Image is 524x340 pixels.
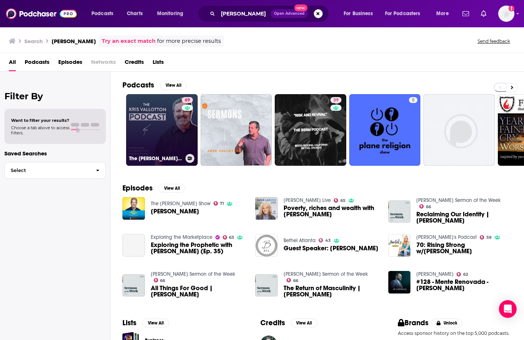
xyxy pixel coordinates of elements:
[284,245,378,251] a: Guest Speaker: Kris Vallotton
[339,8,382,20] button: open menu
[344,8,373,19] span: For Business
[153,56,164,71] a: Lists
[126,94,198,166] a: 69The [PERSON_NAME] Podcast
[52,38,96,45] h3: [PERSON_NAME]
[25,56,49,71] a: Podcasts
[334,198,346,203] a: 65
[122,318,136,327] h2: Lists
[388,271,411,293] img: #128 - Mente Renovada - Kris Vallotton
[291,319,317,327] button: View All
[9,56,16,71] a: All
[340,199,346,202] span: 65
[419,204,431,209] a: 66
[333,97,339,104] span: 39
[125,56,144,71] a: Credits
[185,97,190,104] span: 69
[284,285,379,298] span: The Return of Masculinity | [PERSON_NAME]
[220,202,224,205] span: 71
[102,37,156,45] a: Try an exact match
[24,38,43,45] h3: Search
[457,272,468,277] a: 62
[275,94,346,166] a: 39
[475,38,512,44] button: Send feedback
[229,236,234,239] span: 63
[294,4,308,11] span: New
[154,278,166,282] a: 66
[416,242,512,254] a: 70: Rising Strong w/Kris Vallotton
[151,242,247,254] a: Exploring the Prophetic with Kris Vallotton (Ep. 35)
[416,234,477,240] a: Havilah's Podcast
[293,279,298,282] span: 66
[205,5,336,22] div: Search podcasts, credits, & more...
[152,8,193,20] button: open menu
[274,12,305,16] span: Open Advanced
[86,8,123,20] button: open menu
[284,205,379,217] a: Poverty, riches and wealth with Kris Vallotton
[6,7,77,21] a: Podchaser - Follow, Share and Rate Podcasts
[388,234,411,257] img: 70: Rising Strong w/Kris Vallotton
[498,6,514,22] span: Logged in as shcarlos
[91,56,116,71] span: Networks
[151,271,235,277] a: Bethel Redding Sermon of the Week
[151,285,247,298] a: All Things For Good | Kris Vallotton
[380,8,431,20] button: open menu
[5,168,90,173] span: Select
[157,8,183,19] span: Monitoring
[151,208,199,214] a: Kris Vallotton
[498,6,514,22] button: Show profile menu
[182,97,193,103] a: 69
[431,8,458,20] button: open menu
[385,8,420,19] span: For Podcasters
[4,150,106,157] p: Saved Searches
[122,80,187,90] a: PodcastsView All
[151,242,247,254] span: Exploring the Prophetic with [PERSON_NAME] (Ep. 35)
[284,237,316,244] a: Bethel Atlanta
[151,285,247,298] span: All Things For Good | [PERSON_NAME]
[416,211,512,224] span: Reclaiming Our Identity | [PERSON_NAME]
[58,56,82,71] a: Episodes
[122,80,154,90] h2: Podcasts
[255,234,278,257] img: Guest Speaker: Kris Vallotton
[157,37,221,45] span: for more precise results
[151,234,212,240] a: Exploring the Marketplace
[122,183,185,193] a: EpisodesView All
[459,7,472,20] a: Show notifications dropdown
[255,274,278,297] img: The Return of Masculinity | Kris Vallotton
[319,238,331,243] a: 43
[388,200,411,223] img: Reclaiming Our Identity | Kris Vallotton
[151,200,211,207] a: The Eric Metaxas Show
[160,279,165,282] span: 66
[436,8,449,19] span: More
[284,245,378,251] span: Guest Speaker: [PERSON_NAME]
[398,330,512,336] p: Access sponsor history on the top 5,000 podcasts.
[480,235,492,240] a: 59
[416,279,512,291] a: #128 - Mente Renovada - Kris Vallotton
[122,274,145,297] a: All Things For Good | Kris Vallotton
[416,211,512,224] a: Reclaiming Our Identity | Kris Vallotton
[122,318,169,327] a: ListsView All
[260,318,317,327] a: CreditsView All
[122,197,145,220] img: Kris Vallotton
[122,183,153,193] h2: Episodes
[255,197,278,220] img: Poverty, riches and wealth with Kris Vallotton
[127,8,143,19] span: Charts
[151,208,199,214] span: [PERSON_NAME]
[284,285,379,298] a: The Return of Masculinity | Kris Vallotton
[416,242,512,254] span: 70: Rising Strong w/[PERSON_NAME]
[122,8,147,20] a: Charts
[416,197,501,203] a: Bethel Redding Sermon of the Week
[412,97,414,104] span: 5
[218,8,271,20] input: Search podcasts, credits, & more...
[325,239,331,242] span: 43
[122,234,145,257] a: Exploring the Prophetic with Kris Vallotton (Ep. 35)
[284,197,331,203] a: Susie Larson Live
[11,125,69,135] span: Choose a tab above to access filters.
[330,97,341,103] a: 39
